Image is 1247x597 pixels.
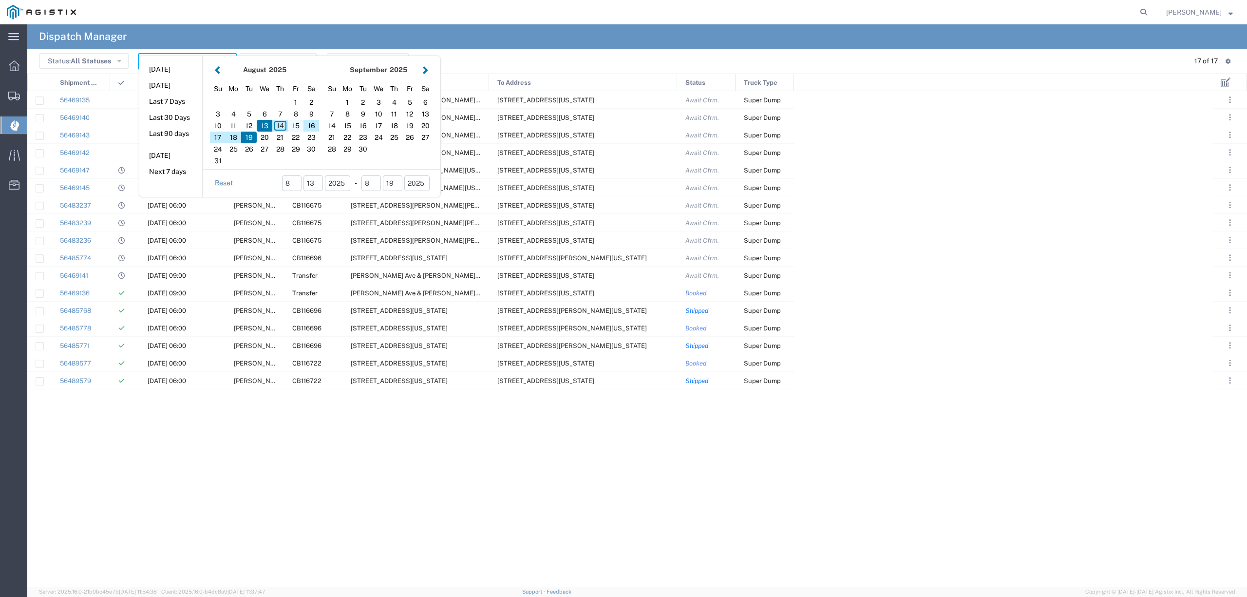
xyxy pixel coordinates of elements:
span: De Wolf Ave & E. Donner Ave, Clovis, California, United States [351,96,572,104]
span: 1851 Bell Ave, Sacramento, California, 95838, United States [497,377,594,385]
span: 3417 Grantline Rd, Rancho Cordova, California, 95742, United States [351,377,448,385]
span: 3417 Grantline Rd, Rancho Cordova, California, 95742, United States [351,360,448,367]
div: Tuesday [355,81,371,96]
div: 9 [303,108,319,120]
span: . . . [1229,129,1231,141]
span: . . . [1229,340,1231,351]
span: 2025 [269,66,286,74]
button: ... [1223,304,1237,317]
span: 4711 Hammonton Rd, Marysville, California, 95901, United States [351,325,448,332]
span: 3930 De Wolf Ave, Sangar, California, United States [351,219,553,227]
button: ... [1223,356,1237,370]
div: 13 [417,108,433,120]
span: Super Dump [744,342,781,349]
span: 308 W Alluvial Ave, Clovis, California, 93611, United States [497,96,594,104]
div: 12 [241,120,257,132]
div: 23 [355,132,371,143]
span: CB116675 [292,237,321,244]
span: . . . [1229,287,1231,299]
div: 25 [386,132,402,143]
span: Truck Type [744,74,777,92]
span: Copyright © [DATE]-[DATE] Agistix Inc., All Rights Reserved [1085,588,1235,596]
div: 29 [288,143,303,155]
span: CB116722 [292,377,321,385]
div: 22 [340,132,355,143]
span: . . . [1229,375,1231,386]
button: ... [1223,233,1237,247]
button: [DATE] [139,78,202,93]
span: Booked [685,360,707,367]
span: 308 W Alluvial Ave, Clovis, California, 93611, United States [497,114,594,121]
span: 308 W Alluvial Ave, Clovis, California, 93611, United States [497,132,594,139]
input: yyyy [325,175,350,191]
span: Super Dump [744,254,781,262]
span: . . . [1229,164,1231,176]
span: Await Cfrm. [685,272,719,279]
div: 28 [272,143,288,155]
span: 4711 Hammonton Rd, Marysville, California, 95901, United States [351,254,448,262]
span: 08/14/2025, 06:00 [148,219,186,227]
span: Transfer [292,272,318,279]
span: Server: 2025.16.0-21b0bc45e7b [39,589,157,595]
span: De Wolf Ave & E. Donner Ave, Clovis, California, United States [351,289,572,297]
div: Sunday [324,81,340,96]
span: Await Cfrm. [685,219,719,227]
div: Wednesday [371,81,386,96]
div: 2 [303,96,319,108]
span: Shipped [685,307,709,314]
span: 4711 Hammonton Rd, Marysville, California, 95901, United States [351,307,448,314]
div: Friday [402,81,417,96]
div: 10 [210,120,226,132]
div: 9 [355,108,371,120]
button: Next 7 days [139,164,202,179]
span: Taranbir Chhina [234,202,286,209]
span: Super Dump [744,307,781,314]
span: Super Dump [744,184,781,192]
span: Transfer [292,289,318,297]
button: Last 7 Days [139,94,202,109]
div: 19 [402,120,417,132]
span: . . . [1229,252,1231,264]
span: Shipped [685,377,709,385]
span: Await Cfrm. [685,132,719,139]
span: Booked [685,325,707,332]
span: 08/13/2025, 09:00 [148,289,186,297]
a: 56489577 [60,360,91,367]
div: 4 [226,108,241,120]
div: 11 [226,120,241,132]
button: Last 30 Days [139,110,202,125]
input: dd [303,175,323,191]
span: . . . [1229,234,1231,246]
span: CB116675 [292,219,321,227]
input: mm [361,175,381,191]
div: 22 [288,132,303,143]
span: Await Cfrm. [685,254,719,262]
span: Await Cfrm. [685,149,719,156]
span: . . . [1229,147,1231,158]
span: 308 W Alluvial Ave, Clovis, California, 93611, United States [497,237,594,244]
a: 56485774 [60,254,91,262]
div: 27 [257,143,272,155]
div: 15 [340,120,355,132]
div: 21 [324,132,340,143]
span: 308 W Alluvial Ave, Clovis, California, 93611, United States [497,202,594,209]
a: Feedback [547,589,571,595]
span: De Wolf Ave & E. Donner Ave, Clovis, California, United States [351,132,572,139]
div: Monday [340,81,355,96]
span: . . . [1229,182,1231,193]
span: 2226 Veatch St, Oroville, California, 95965, United States [497,307,647,314]
button: ... [1223,286,1237,300]
button: ... [1223,111,1237,124]
div: 23 [303,132,319,143]
div: 12 [402,108,417,120]
button: ... [1223,339,1237,352]
div: 15 [288,120,303,132]
span: 2226 Veatch St, Oroville, California, 95965, United States [497,254,647,262]
button: ... [1223,146,1237,159]
div: 30 [303,143,319,155]
span: [DATE] 11:37:47 [227,589,265,595]
span: Super Dump [744,377,781,385]
div: 8 [288,108,303,120]
span: 2226 Veatch St, Oroville, California, 95965, United States [497,342,647,349]
div: 16 [355,120,371,132]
